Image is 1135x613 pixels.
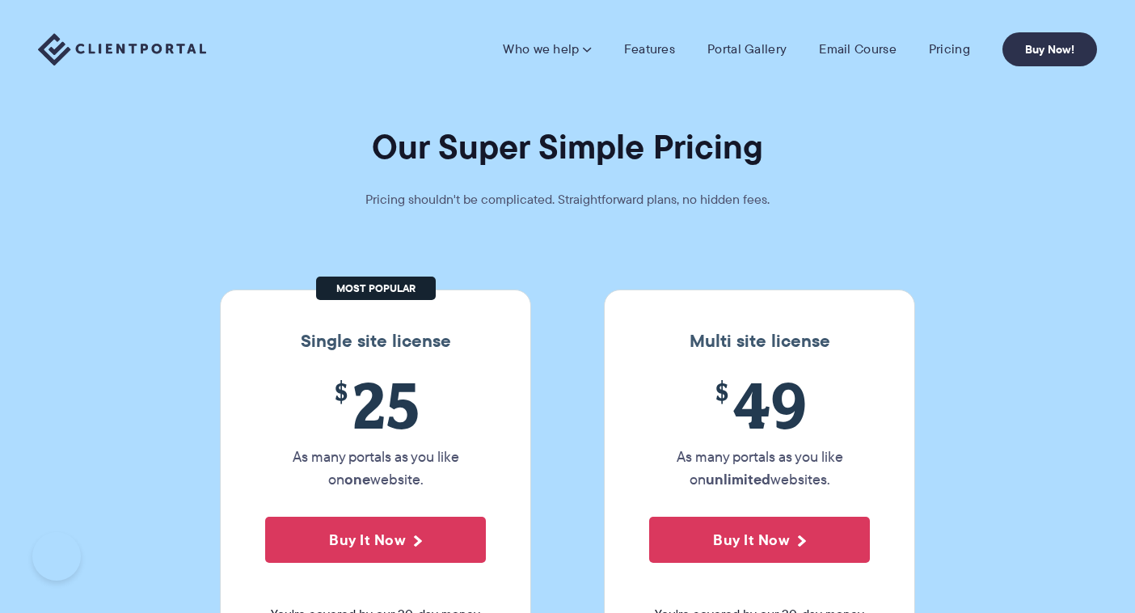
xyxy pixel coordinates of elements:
[344,468,370,490] strong: one
[1002,32,1097,66] a: Buy Now!
[624,41,675,57] a: Features
[649,517,870,563] button: Buy It Now
[32,532,81,581] iframe: Toggle Customer Support
[929,41,970,57] a: Pricing
[819,41,897,57] a: Email Course
[706,468,770,490] strong: unlimited
[265,368,486,442] span: 25
[265,517,486,563] button: Buy It Now
[621,331,898,352] h3: Multi site license
[265,446,486,491] p: As many portals as you like on website.
[707,41,787,57] a: Portal Gallery
[237,331,514,352] h3: Single site license
[503,41,591,57] a: Who we help
[325,188,810,211] p: Pricing shouldn't be complicated. Straightforward plans, no hidden fees.
[649,446,870,491] p: As many portals as you like on websites.
[649,368,870,442] span: 49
